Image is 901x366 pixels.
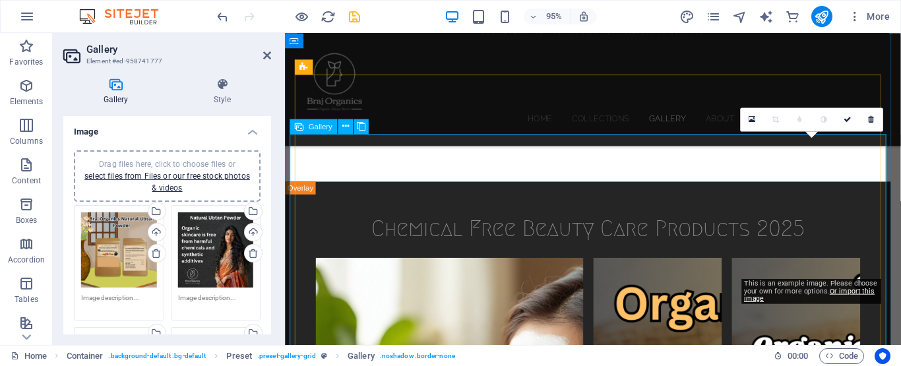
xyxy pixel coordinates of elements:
a: Blur [788,107,812,131]
nav: breadcrumb [67,348,455,364]
a: Crop mode [764,107,788,131]
span: Click to select. Double-click to edit [348,348,375,364]
span: Drag files here, click to choose files or [84,160,250,193]
h2: Gallery [86,44,271,55]
p: Boxes [16,215,38,226]
span: Gallery [309,123,332,130]
span: Click to select. Double-click to edit [226,348,252,364]
p: Content [12,175,41,186]
p: Elements [10,96,44,107]
div: AbsorbsExcessOil-J08TJe1a9oZY9oCFjF6ksQ.png [81,212,157,288]
span: 00 00 [788,348,808,364]
span: Click to select. Double-click to edit [67,348,104,364]
a: Delete image [859,107,883,131]
a: Confirm ( Ctrl ⏎ ) [836,107,859,131]
button: design [679,9,695,24]
h6: 95% [544,9,565,24]
i: Commerce [785,9,800,24]
i: This element is a customizable preset [321,352,327,359]
span: . preset-gallery-grid [257,348,316,364]
span: . background-default .bg-default [108,348,206,364]
button: Click here to leave preview mode and continue editing [294,9,309,24]
button: Code [819,348,864,364]
i: On resize automatically adjust zoom level to fit chosen device. [578,11,590,22]
i: AI Writer [759,9,774,24]
h4: Gallery [63,78,173,106]
button: reload [320,9,336,24]
h4: Style [173,78,271,106]
button: save [346,9,362,24]
i: Save (Ctrl+S) [347,9,362,24]
button: text_generator [759,9,774,24]
i: Publish [814,9,829,24]
button: pages [706,9,722,24]
p: Tables [15,294,38,305]
a: Or import this image [744,287,875,303]
i: Pages (Ctrl+Alt+S) [706,9,721,24]
i: Undo: Change gallery images (Ctrl+Z) [215,9,230,24]
button: commerce [785,9,801,24]
span: More [848,10,890,23]
a: select files from Files or our free stock photos & videos [84,171,250,193]
button: publish [811,6,832,27]
span: : [797,351,799,361]
img: Editor Logo [76,9,175,24]
button: undo [214,9,230,24]
p: Accordion [8,255,45,265]
p: Columns [10,136,43,146]
button: Usercentrics [875,348,890,364]
span: . noshadow .border-none [380,348,455,364]
span: Code [825,348,858,364]
a: Greyscale [812,107,836,131]
button: More [843,6,895,27]
div: This is an example image. Please choose your own for more options. [742,278,882,303]
i: Navigator [732,9,747,24]
div: PremiumOrganicMultaniMittiFacePackPowder4-hsN1D9oIVDtFrl9x7cO_5g.png [178,212,254,288]
a: Select files from the file manager, stock photos, or upload file(s) [741,107,764,131]
button: navigator [732,9,748,24]
button: 95% [524,9,571,24]
h4: Image [63,116,271,140]
a: Click to cancel selection. Double-click to open Pages [11,348,47,364]
p: Favorites [9,57,43,67]
h3: Element #ed-958741777 [86,55,245,67]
